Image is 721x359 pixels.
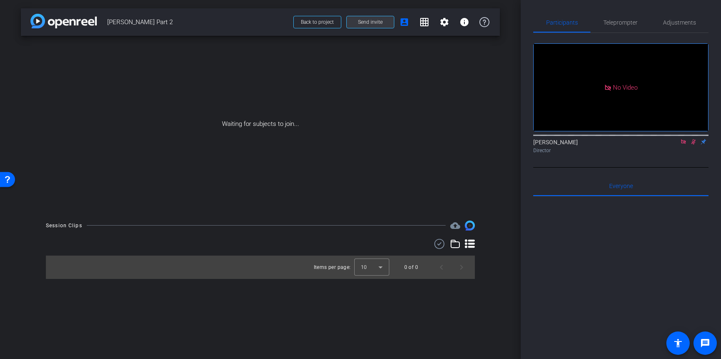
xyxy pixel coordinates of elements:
[459,17,469,27] mat-icon: info
[673,338,683,348] mat-icon: accessibility
[404,263,418,271] div: 0 of 0
[419,17,429,27] mat-icon: grid_on
[451,257,471,277] button: Next page
[301,19,334,25] span: Back to project
[439,17,449,27] mat-icon: settings
[533,147,708,154] div: Director
[358,19,383,25] span: Send invite
[609,183,633,189] span: Everyone
[46,221,82,230] div: Session Clips
[546,20,578,25] span: Participants
[399,17,409,27] mat-icon: account_box
[613,83,638,91] span: No Video
[293,16,341,28] button: Back to project
[21,36,500,212] div: Waiting for subjects to join...
[431,257,451,277] button: Previous page
[450,221,460,231] mat-icon: cloud_upload
[314,263,351,271] div: Items per page:
[346,16,394,28] button: Send invite
[30,14,97,28] img: app-logo
[663,20,696,25] span: Adjustments
[465,221,475,231] img: Session clips
[107,14,288,30] span: [PERSON_NAME] Part 2
[603,20,638,25] span: Teleprompter
[533,138,708,154] div: [PERSON_NAME]
[450,221,460,231] span: Destinations for your clips
[700,338,710,348] mat-icon: message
